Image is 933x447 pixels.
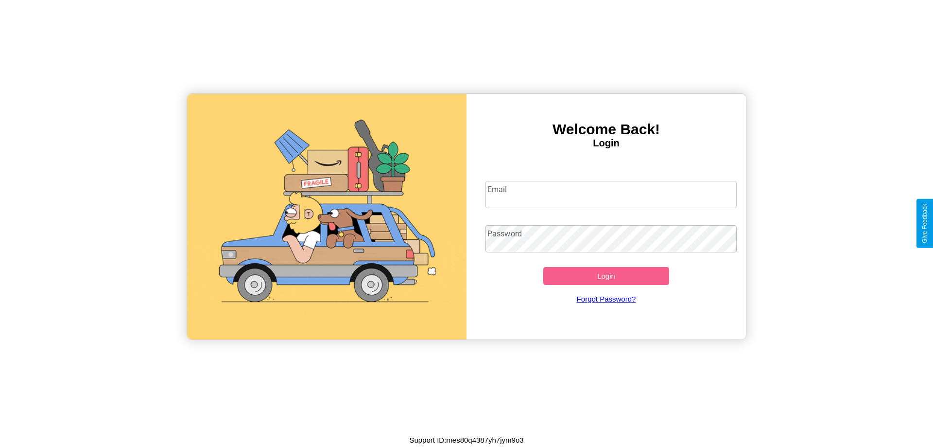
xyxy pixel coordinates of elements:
[481,285,732,313] a: Forgot Password?
[187,94,466,340] img: gif
[543,267,669,285] button: Login
[921,204,928,243] div: Give Feedback
[409,433,523,447] p: Support ID: mes80q4387yh7jym9o3
[466,138,746,149] h4: Login
[466,121,746,138] h3: Welcome Back!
